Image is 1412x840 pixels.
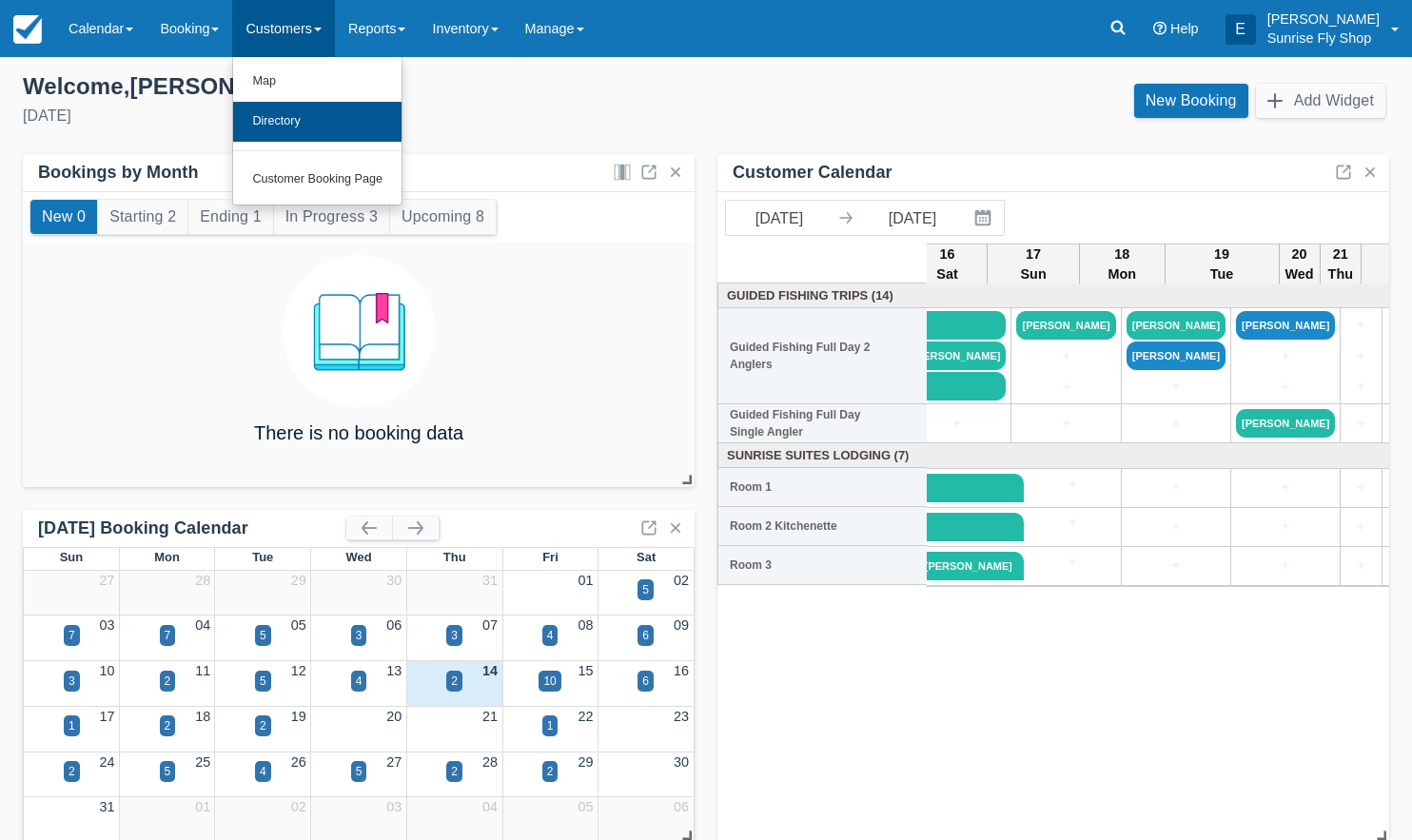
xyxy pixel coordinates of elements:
[252,550,273,564] span: Tue
[1165,244,1279,285] th: 19 Tue
[1127,377,1226,398] a: +
[578,663,593,678] a: 15
[283,255,435,407] img: booking.png
[386,573,402,588] a: 30
[1016,311,1115,340] a: [PERSON_NAME]
[23,105,691,127] div: [DATE]
[274,200,389,234] button: In Progress 3
[291,617,306,633] a: 05
[642,673,649,690] div: 6
[195,617,210,633] a: 04
[1127,556,1226,576] a: +
[1134,84,1248,118] a: New Booking
[233,62,402,102] a: Map
[1011,474,1116,495] a: +
[1279,244,1320,285] th: 20 Wed
[726,201,833,235] input: Start Date
[386,799,402,814] a: 03
[674,617,689,633] a: 09
[1345,517,1376,537] a: +
[386,617,402,633] a: 06
[291,799,306,814] a: 02
[674,709,689,724] a: 23
[260,717,266,734] div: 2
[386,754,402,770] a: 27
[38,162,199,184] div: Bookings by Month
[642,627,649,644] div: 6
[69,763,75,780] div: 2
[356,763,363,780] div: 5
[482,754,498,770] a: 28
[482,663,498,678] a: 14
[1236,311,1335,340] a: [PERSON_NAME]
[195,799,210,814] a: 01
[1320,244,1361,285] th: 21 Thu
[100,617,115,633] a: 03
[1236,409,1335,438] a: [PERSON_NAME]
[100,663,115,678] a: 10
[100,573,115,588] a: 27
[1016,377,1115,398] a: +
[642,581,649,598] div: 5
[254,422,463,443] h4: There is no booking data
[547,763,554,780] div: 2
[1256,84,1385,118] button: Add Widget
[547,627,554,644] div: 4
[1170,21,1199,36] span: Help
[1345,346,1376,367] a: +
[233,102,402,142] a: Directory
[69,717,75,734] div: 1
[195,663,210,678] a: 11
[386,709,402,724] a: 20
[966,201,1004,235] button: Interact with the calendar and add the check-in date for your trip.
[1079,244,1165,285] th: 18 Mon
[38,518,346,539] div: [DATE] Booking Calendar
[1345,556,1376,576] a: +
[1016,346,1115,367] a: +
[542,550,559,564] span: Fri
[386,663,402,678] a: 13
[195,573,210,588] a: 28
[1153,22,1167,35] i: Help
[637,550,656,564] span: Sat
[1127,478,1226,498] a: +
[733,162,892,184] div: Customer Calendar
[1236,478,1335,498] a: +
[1016,414,1115,435] a: +
[232,57,402,205] ul: Customers
[1345,377,1376,398] a: +
[1267,29,1380,48] p: Sunrise Fly Shop
[165,717,171,734] div: 2
[723,286,923,304] a: Guided Fishing Trips (14)
[1345,478,1376,498] a: +
[674,663,689,678] a: 16
[260,673,266,690] div: 5
[291,573,306,588] a: 29
[260,763,266,780] div: 4
[718,546,928,585] th: Room 3
[482,617,498,633] a: 07
[578,709,593,724] a: 22
[60,550,83,564] span: Sun
[69,627,75,644] div: 7
[451,673,458,690] div: 2
[578,617,593,633] a: 08
[1236,517,1335,537] a: +
[859,201,966,235] input: End Date
[718,307,928,403] th: Guided Fishing Full Day 2 Anglers
[1236,377,1335,398] a: +
[1236,556,1335,576] a: +
[1011,513,1116,534] a: +
[260,627,266,644] div: 5
[100,709,115,724] a: 17
[674,799,689,814] a: 06
[1345,315,1376,336] a: +
[100,754,115,770] a: 24
[345,550,371,564] span: Wed
[165,763,171,780] div: 5
[100,799,115,814] a: 31
[1267,10,1380,29] p: [PERSON_NAME]
[1127,517,1226,537] a: +
[390,200,496,234] button: Upcoming 8
[1127,311,1226,340] a: [PERSON_NAME]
